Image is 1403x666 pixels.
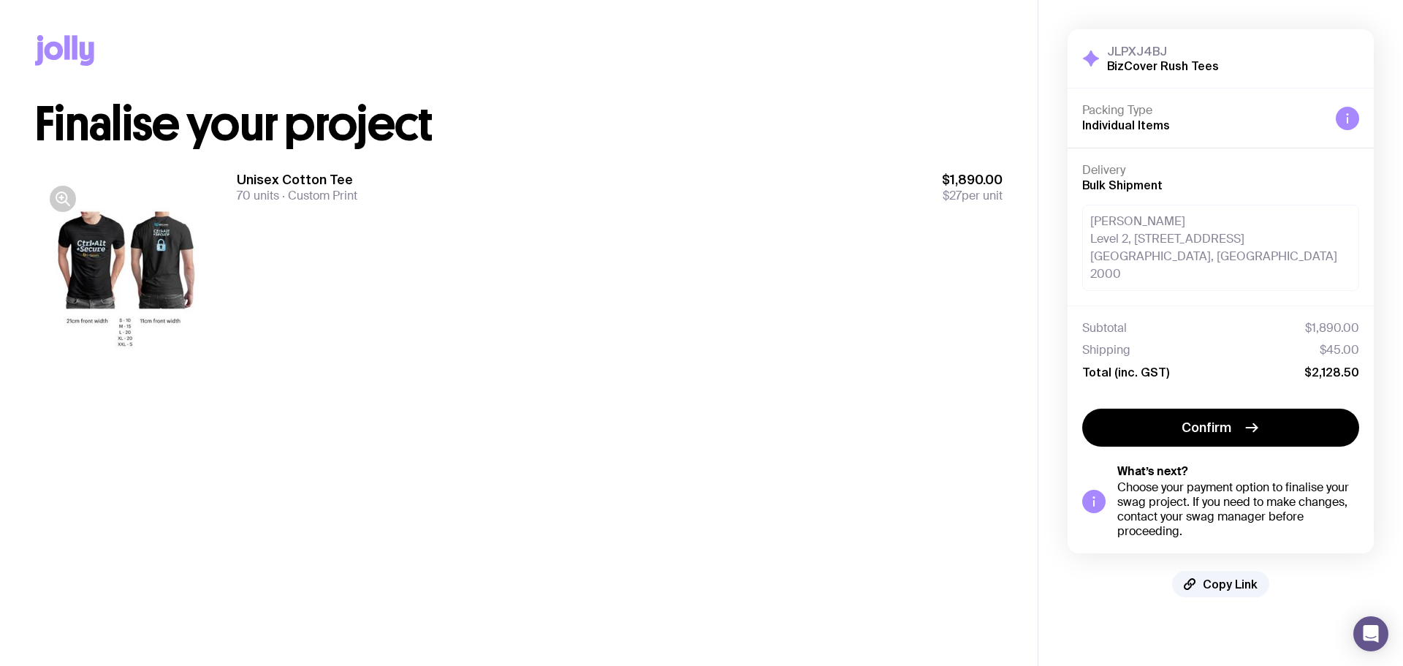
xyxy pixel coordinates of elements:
[1082,343,1130,357] span: Shipping
[1320,343,1359,357] span: $45.00
[942,189,1003,203] span: per unit
[237,188,279,203] span: 70 units
[1304,365,1359,379] span: $2,128.50
[1172,571,1269,597] button: Copy Link
[1182,419,1231,436] span: Confirm
[1082,321,1127,336] span: Subtotal
[1203,577,1258,591] span: Copy Link
[1353,616,1388,651] div: Open Intercom Messenger
[1082,163,1359,178] h4: Delivery
[1082,178,1163,192] span: Bulk Shipment
[35,101,1003,148] h1: Finalise your project
[1107,44,1219,58] h3: JLPXJ4BJ
[279,188,357,203] span: Custom Print
[943,188,962,203] span: $27
[1305,321,1359,336] span: $1,890.00
[1107,58,1219,73] h2: BizCover Rush Tees
[1082,118,1170,132] span: Individual Items
[1117,480,1359,539] div: Choose your payment option to finalise your swag project. If you need to make changes, contact yo...
[1082,103,1324,118] h4: Packing Type
[1117,464,1359,479] h5: What’s next?
[942,171,1003,189] span: $1,890.00
[1082,205,1359,291] div: [PERSON_NAME] Level 2, [STREET_ADDRESS] [GEOGRAPHIC_DATA], [GEOGRAPHIC_DATA] 2000
[1082,409,1359,447] button: Confirm
[1082,365,1169,379] span: Total (inc. GST)
[237,171,357,189] h3: Unisex Cotton Tee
